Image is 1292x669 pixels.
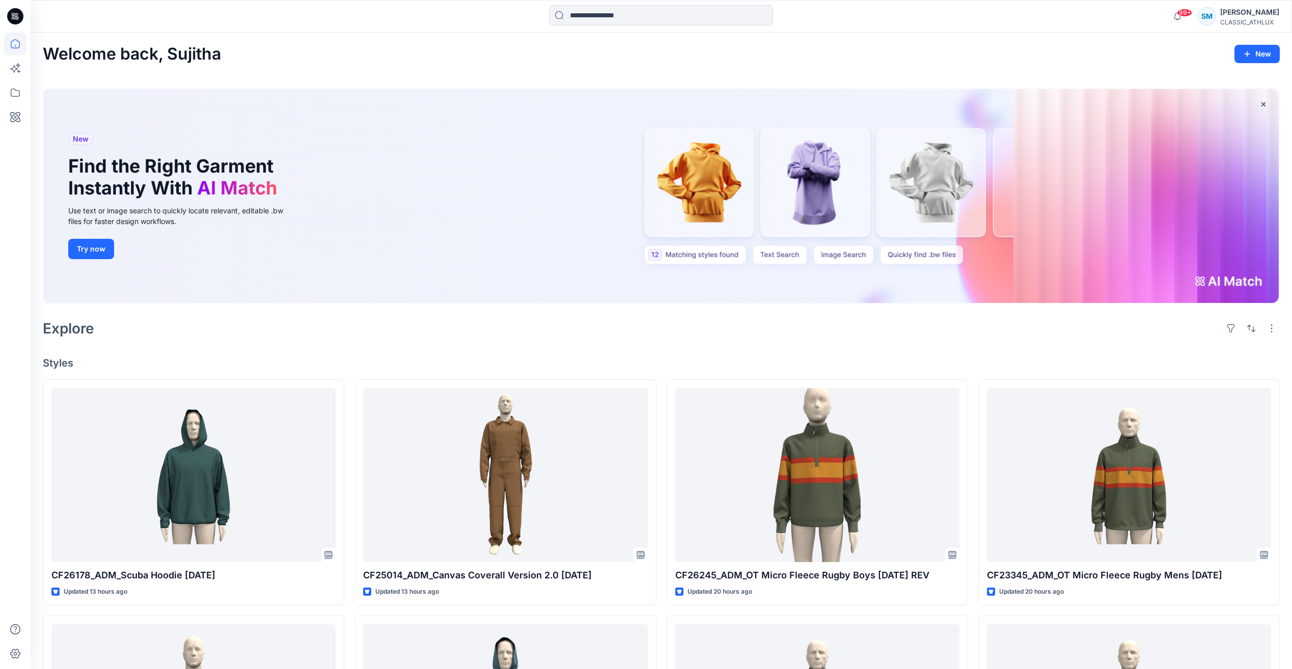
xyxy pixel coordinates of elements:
[51,568,336,582] p: CF26178_ADM_Scuba Hoodie [DATE]
[688,587,752,597] p: Updated 20 hours ago
[987,388,1271,562] a: CF23345_ADM_OT Micro Fleece Rugby Mens 05OCT25
[999,587,1064,597] p: Updated 20 hours ago
[363,388,647,562] a: CF25014_ADM_Canvas Coverall Version 2.0 06OCT25
[73,133,89,145] span: New
[675,388,959,562] a: CF26245_ADM_OT Micro Fleece Rugby Boys 06OCT25 REV
[1177,9,1192,17] span: 99+
[43,45,221,64] h2: Welcome back, Sujitha
[43,320,94,337] h2: Explore
[43,357,1280,369] h4: Styles
[1198,7,1216,25] div: SM
[363,568,647,582] p: CF25014_ADM_Canvas Coverall Version 2.0 [DATE]
[1234,45,1280,63] button: New
[375,587,439,597] p: Updated 13 hours ago
[68,239,114,259] button: Try now
[987,568,1271,582] p: CF23345_ADM_OT Micro Fleece Rugby Mens [DATE]
[1220,18,1279,26] div: CLASSIC_ATHLUX
[64,587,127,597] p: Updated 13 hours ago
[197,177,277,199] span: AI Match
[68,155,282,199] h1: Find the Right Garment Instantly With
[51,388,336,562] a: CF26178_ADM_Scuba Hoodie 04OCT25
[675,568,959,582] p: CF26245_ADM_OT Micro Fleece Rugby Boys [DATE] REV
[68,205,297,227] div: Use text or image search to quickly locate relevant, editable .bw files for faster design workflows.
[1220,6,1279,18] div: [PERSON_NAME]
